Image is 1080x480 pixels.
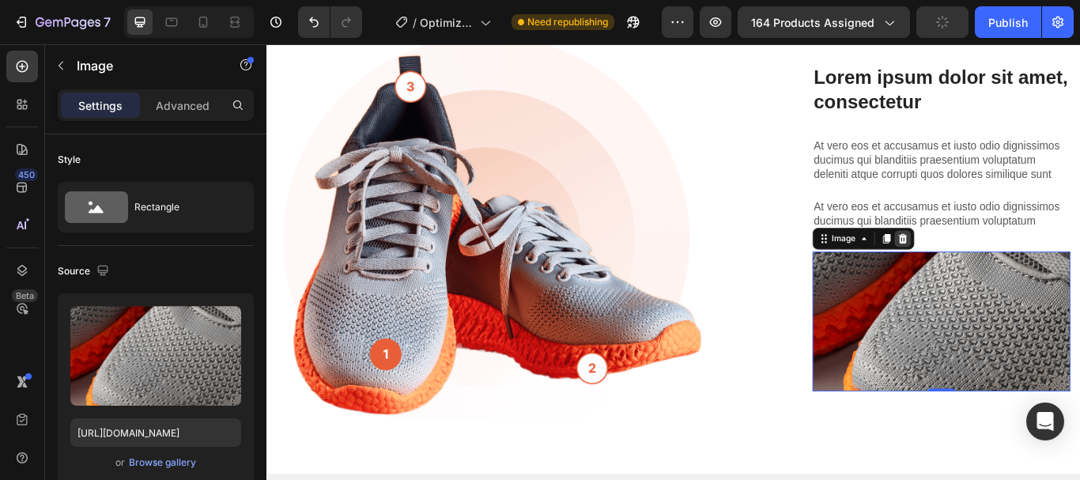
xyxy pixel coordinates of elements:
[636,23,937,84] h3: Lorem ipsum dolor sit amet, consectetur
[104,13,111,32] p: 7
[1026,403,1064,440] div: Open Intercom Messenger
[6,6,118,38] button: 7
[298,6,362,38] div: Undo/Redo
[128,455,197,471] button: Browse gallery
[638,111,935,160] p: At vero eos et accusamus et iusto odio dignissimos ducimus qui blanditiis praesentium voluptatum ...
[15,168,38,181] div: 450
[527,15,608,29] span: Need republishing
[738,6,910,38] button: 164 products assigned
[129,455,196,470] div: Browse gallery
[58,153,81,167] div: Style
[638,182,935,215] p: At vero eos et accusamus et iusto odio dignissimos ducimus qui blanditiis praesentium voluptatum
[134,189,231,225] div: Rectangle
[975,6,1041,38] button: Publish
[12,289,38,302] div: Beta
[70,306,241,406] img: preview-image
[266,44,1080,480] iframe: To enrich screen reader interactions, please activate Accessibility in Grammarly extension settings
[156,97,210,114] p: Advanced
[115,453,125,472] span: or
[988,14,1028,31] div: Publish
[58,261,112,282] div: Source
[413,14,417,31] span: /
[636,242,937,405] img: gempages_432750572815254551-abcfb81b-e938-4bf8-92ad-e8d1becb3f7a.png
[78,97,123,114] p: Settings
[77,56,211,75] p: Image
[420,14,474,31] span: Optimized PDP
[656,220,690,234] div: Image
[70,418,241,447] input: https://example.com/image.jpg
[751,14,874,31] span: 164 products assigned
